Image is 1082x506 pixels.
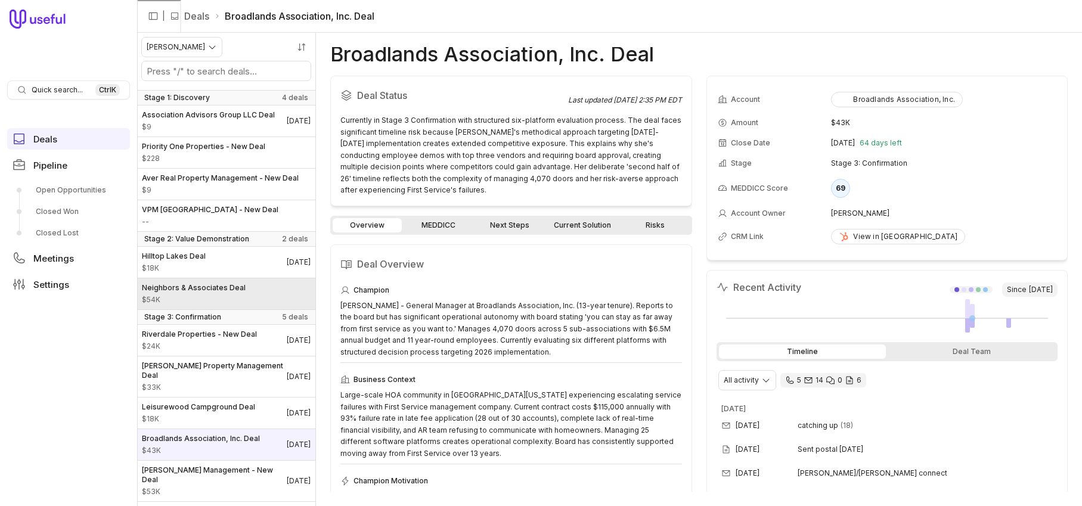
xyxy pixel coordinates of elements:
span: Quick search... [32,85,83,95]
div: Large-scale HOA community in [GEOGRAPHIC_DATA][US_STATE] experiencing escalating service failures... [340,389,682,459]
time: [DATE] [721,404,746,413]
a: Riverdale Properties - New Deal$24K[DATE] [137,325,315,356]
span: Amount [142,487,287,496]
span: [PERSON_NAME]/[PERSON_NAME] connect [798,468,947,478]
span: Hilltop Lakes Deal [142,252,206,261]
a: Current Solution [547,218,618,232]
span: Amount [142,295,246,305]
span: [PERSON_NAME] Management - New Deal [142,465,287,485]
div: [PERSON_NAME] - General Manager at Broadlands Association, Inc. (13-year tenure). Reports to the ... [340,300,682,358]
span: Association Advisors Group LLC Deal [142,110,275,120]
span: Priority One Properties - New Deal [142,142,265,151]
a: View in [GEOGRAPHIC_DATA] [831,229,965,244]
span: Stage 1: Discovery [144,93,210,103]
span: Sent postal [DATE] [798,445,1053,454]
time: [DATE] [831,138,855,148]
div: View in [GEOGRAPHIC_DATA] [839,232,957,241]
span: Leisurewood Campground Deal [142,402,255,412]
span: Amount [142,154,265,163]
a: Risks [621,218,690,232]
div: Pipeline submenu [7,181,130,243]
a: Overview [333,218,402,232]
time: [DATE] 2:35 PM EDT [613,95,682,104]
span: Meetings [33,254,74,263]
span: Amount [142,217,278,226]
span: Aver Real Property Management - New Deal [142,173,299,183]
a: Broadlands Association, Inc. Deal$43K[DATE] [137,429,315,460]
a: Neighbors & Associates Deal$54K [137,278,315,309]
a: [PERSON_NAME] Property Management Deal$33K[DATE] [137,356,315,397]
a: Next Steps [475,218,544,232]
td: [PERSON_NAME] [831,204,1056,223]
span: Account [731,95,760,104]
time: Deal Close Date [287,257,311,267]
a: [PERSON_NAME] Management - New Deal$53K[DATE] [137,461,315,501]
span: 18 emails in thread [841,421,853,430]
div: Champion [340,283,682,297]
span: Stage 2: Value Demonstration [144,234,249,244]
span: Amount [142,383,287,392]
a: Deals [184,9,209,23]
div: Last updated [568,95,682,105]
span: 64 days left [860,138,902,148]
td: $43K [831,113,1056,132]
span: 2 deals [282,234,308,244]
span: MEDDICC Score [731,184,788,193]
time: Deal Close Date [287,476,311,486]
span: Amount [731,118,758,128]
span: 4 deals [282,93,308,103]
span: Amount [142,263,206,273]
span: Amount [142,414,255,424]
a: Leisurewood Campground Deal$18K[DATE] [137,398,315,429]
span: | [162,9,165,23]
span: 5 deals [282,312,308,322]
a: Aver Real Property Management - New Deal$9 [137,169,315,200]
a: Deals [7,128,130,150]
a: Settings [7,274,130,295]
a: Closed Lost [7,223,130,243]
span: Stage 3: Confirmation [144,312,221,322]
span: Amount [142,185,299,195]
h1: Broadlands Association, Inc. Deal [330,47,654,61]
div: Currently in Stage 3 Confirmation with structured six-platform evaluation process. The deal faces... [340,114,682,196]
div: 69 [831,179,850,198]
nav: Deals [137,33,316,506]
span: VPM [GEOGRAPHIC_DATA] - New Deal [142,205,278,215]
time: Deal Close Date [287,116,311,126]
span: Since [1002,283,1058,297]
h2: Recent Activity [717,280,801,294]
time: [DATE] [736,468,759,478]
div: Broadlands Association, Inc. [839,95,955,104]
a: Meetings [7,247,130,269]
h2: Deal Overview [340,254,682,274]
time: Deal Close Date [287,408,311,418]
time: [DATE] [1029,285,1053,294]
a: VPM [GEOGRAPHIC_DATA] - New Deal-- [137,200,315,231]
a: MEDDICC [404,218,473,232]
time: [DATE] [736,421,759,430]
a: Pipeline [7,154,130,176]
span: Pipeline [33,161,67,170]
span: [PERSON_NAME] Property Management Deal [142,361,287,380]
h2: Deal Status [340,86,568,105]
button: Sort by [293,38,311,56]
a: Hilltop Lakes Deal$18K[DATE] [137,247,315,278]
span: Neighbors & Associates Deal [142,283,246,293]
li: Broadlands Association, Inc. Deal [214,9,374,23]
span: Stage [731,159,752,168]
time: Deal Close Date [287,336,311,345]
a: Closed Won [7,202,130,221]
input: Search deals by name [142,61,311,80]
span: Riverdale Properties - New Deal [142,330,257,339]
a: Open Opportunities [7,181,130,200]
span: CRM Link [731,232,764,241]
span: Close Date [731,138,770,148]
span: Amount [142,122,275,132]
button: Collapse sidebar [144,7,162,25]
time: [DATE] [736,445,759,454]
button: Broadlands Association, Inc. [831,92,963,107]
div: 5 calls and 14 email threads [780,373,866,387]
div: Business Context [340,372,682,387]
span: catching up [798,421,838,430]
div: Deal Team [888,344,1055,359]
